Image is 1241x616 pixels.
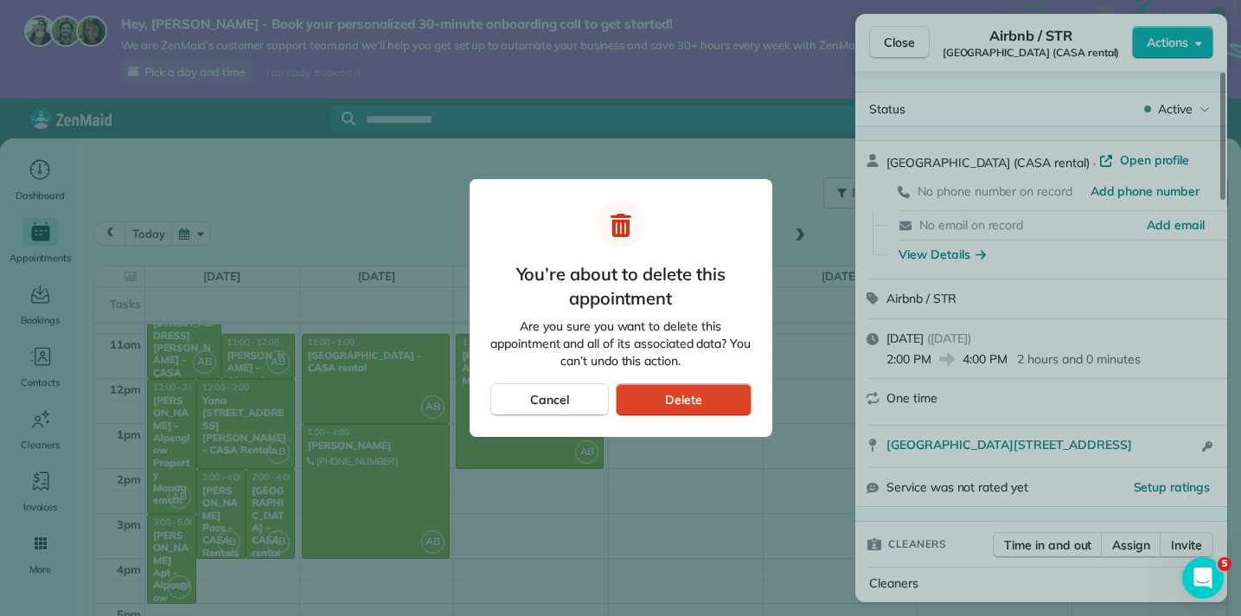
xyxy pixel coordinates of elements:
[665,391,702,408] span: Delete
[530,391,569,408] span: Cancel
[490,318,752,369] span: Are you sure you want to delete this appointment and all of its associated data? You can’t undo t...
[490,383,610,416] button: Cancel
[1218,557,1231,571] span: 5
[616,383,751,416] button: Delete
[1182,557,1224,599] iframe: Intercom live chat
[490,262,752,311] span: You’re about to delete this appointment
